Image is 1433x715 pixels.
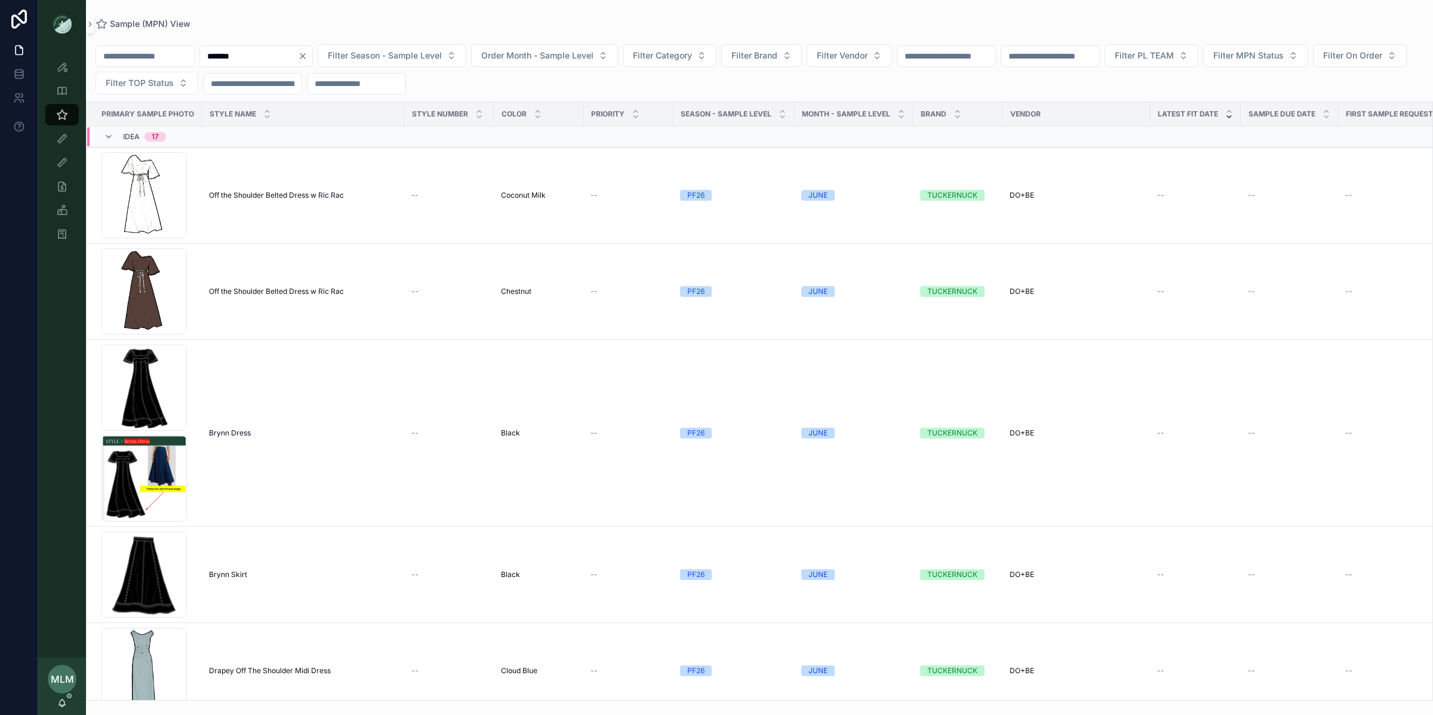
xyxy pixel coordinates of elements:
div: TUCKERNUCK [927,569,977,580]
a: -- [411,191,487,200]
a: Brynn Skirt [209,570,397,579]
span: -- [1157,191,1164,200]
span: -- [1345,191,1352,200]
span: Order Month - Sample Level [481,50,594,62]
span: Chestnut [501,287,531,296]
div: scrollable content [38,48,86,260]
span: -- [1345,570,1352,579]
span: Brynn Dress [209,428,251,438]
span: -- [1248,570,1255,579]
div: PF26 [687,569,705,580]
span: Filter MPN Status [1213,50,1284,62]
span: Latest Fit Date [1158,109,1218,119]
a: Black [501,570,576,579]
a: TUCKERNUCK [920,428,995,438]
a: PF26 [680,190,787,201]
a: PF26 [680,286,787,297]
span: Season - Sample Level [681,109,771,119]
button: Select Button [623,44,716,67]
a: JUNE [801,665,906,676]
span: Off the Shoulder Belted Dress w Ric Rac [209,191,344,200]
a: Coconut Milk [501,191,576,200]
span: Filter Brand [731,50,777,62]
span: PRIMARY SAMPLE PHOTO [102,109,194,119]
span: -- [1157,570,1164,579]
span: Sample (MPN) View [110,18,190,30]
a: -- [1157,191,1234,200]
span: -- [411,191,419,200]
a: DO+BE [1010,428,1143,438]
a: JUNE [801,569,906,580]
span: -- [1248,428,1255,438]
a: -- [411,287,487,296]
a: Brynn Dress [209,428,397,438]
span: -- [591,287,598,296]
span: Vendor [1010,109,1041,119]
span: -- [591,191,598,200]
a: -- [591,666,666,676]
div: 17 [152,132,159,142]
a: -- [1248,666,1331,676]
span: -- [591,570,598,579]
a: PF26 [680,428,787,438]
span: Black [501,428,520,438]
span: DO+BE [1010,570,1034,579]
a: TUCKERNUCK [920,190,995,201]
a: JUNE [801,190,906,201]
a: -- [411,570,487,579]
div: JUNE [808,286,828,297]
span: DO+BE [1010,428,1034,438]
a: -- [411,666,487,676]
div: TUCKERNUCK [927,286,977,297]
button: Select Button [318,44,466,67]
a: JUNE [801,286,906,297]
a: -- [1248,570,1331,579]
span: -- [591,666,598,676]
span: -- [1248,191,1255,200]
span: Filter On Order [1323,50,1382,62]
span: Cloud Blue [501,666,537,676]
span: Brand [921,109,946,119]
span: -- [591,428,598,438]
a: -- [591,191,666,200]
button: Select Button [1313,44,1407,67]
span: -- [411,287,419,296]
a: Black [501,428,576,438]
a: PF26 [680,569,787,580]
div: PF26 [687,665,705,676]
span: Idea [123,132,140,142]
div: JUNE [808,665,828,676]
span: Off the Shoulder Belted Dress w Ric Rac [209,287,344,296]
span: MLM [51,672,74,686]
span: Style Name [210,109,256,119]
span: DO+BE [1010,287,1034,296]
button: Select Button [96,72,198,94]
span: -- [411,666,419,676]
span: -- [1345,287,1352,296]
a: -- [1157,428,1234,438]
a: -- [1248,191,1331,200]
span: -- [1248,287,1255,296]
a: -- [1248,428,1331,438]
a: TUCKERNUCK [920,665,995,676]
span: -- [1345,428,1352,438]
button: Select Button [721,44,802,67]
a: Chestnut [501,287,576,296]
a: -- [591,287,666,296]
div: TUCKERNUCK [927,428,977,438]
span: Filter Category [633,50,692,62]
span: Filter Season - Sample Level [328,50,442,62]
button: Select Button [471,44,618,67]
span: DO+BE [1010,666,1034,676]
a: DO+BE [1010,287,1143,296]
button: Select Button [1203,44,1308,67]
span: Filter TOP Status [106,77,174,89]
a: -- [1157,666,1234,676]
button: Select Button [1105,44,1198,67]
a: -- [1157,287,1234,296]
button: Clear [298,51,312,61]
a: Drapey Off The Shoulder Midi Dress [209,666,397,676]
span: -- [1248,666,1255,676]
a: JUNE [801,428,906,438]
a: Off the Shoulder Belted Dress w Ric Rac [209,191,397,200]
